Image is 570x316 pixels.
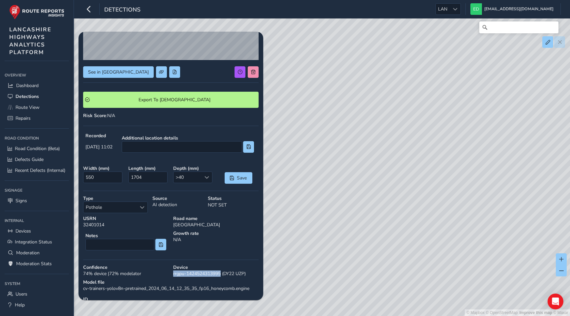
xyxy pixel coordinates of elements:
[15,167,65,174] span: Recent Defects (Internal)
[152,195,203,202] strong: Source
[16,93,39,100] span: Detections
[5,80,69,91] a: Dashboard
[83,215,169,222] strong: USRN
[16,104,40,111] span: Route View
[137,202,147,213] div: Select a type
[225,172,252,184] button: Save
[88,69,149,75] span: See in [GEOGRAPHIC_DATA]
[83,264,169,270] strong: Confidence
[16,198,27,204] span: Signs
[436,4,450,15] span: LAN
[171,262,261,279] div: rrgpu-1424524313995 (DY22 UZP)
[16,82,39,89] span: Dashboard
[208,202,259,208] p: NOT SET
[15,156,44,163] span: Defects Guide
[16,291,27,297] span: Users
[174,172,201,183] span: >40
[173,215,259,222] strong: Road name
[479,21,558,33] input: Search
[81,277,261,294] div: cv-trainers-yolov8n-pretrained_2024_06_14_12_35_35_fp16_honeycomb.engine
[16,250,40,256] span: Moderation
[16,228,31,234] span: Devices
[83,296,259,302] strong: ID
[470,3,556,15] button: [EMAIL_ADDRESS][DOMAIN_NAME]
[83,165,124,172] strong: Width ( mm )
[81,294,261,311] div: 925b1b24782d485faf14855c8b53b3b_8506
[5,216,69,226] div: Internal
[85,233,166,239] strong: Notes
[5,226,69,237] a: Devices
[5,102,69,113] a: Route View
[484,3,554,15] span: [EMAIL_ADDRESS][DOMAIN_NAME]
[173,230,259,237] strong: Growth rate
[16,115,31,121] span: Repairs
[16,261,52,267] span: Moderation Stats
[85,144,112,150] span: [DATE] 11:02
[104,6,141,15] span: Detections
[9,26,51,56] span: LANCASHIRE HIGHWAYS ANALYTICS PLATFORM
[85,133,112,139] strong: Recorded
[81,213,171,230] div: 32401014
[5,91,69,102] a: Detections
[15,145,60,152] span: Road Condition (Beta)
[5,279,69,289] div: System
[5,258,69,269] a: Moderation Stats
[548,294,563,309] div: Open Intercom Messenger
[15,239,52,245] span: Integration Status
[5,195,69,206] a: Signs
[5,289,69,300] a: Users
[5,185,69,195] div: Signage
[83,66,154,78] button: See in Route View
[122,135,254,141] strong: Additional location details
[128,165,169,172] strong: Length ( mm )
[9,5,64,19] img: rr logo
[83,279,259,285] strong: Model file
[5,237,69,247] a: Integration Status
[92,97,257,103] span: Export To [DEMOGRAPHIC_DATA]
[171,213,261,230] div: [GEOGRAPHIC_DATA]
[208,195,259,202] strong: Status
[150,193,206,215] div: AI detection
[470,3,482,15] img: diamond-layout
[5,70,69,80] div: Overview
[83,112,259,119] div: : N/A
[5,154,69,165] a: Defects Guide
[5,165,69,176] a: Recent Defects (Internal)
[5,113,69,124] a: Repairs
[81,262,171,279] div: 74 % device | 72 % modelator
[171,228,261,255] div: N/A
[173,264,259,270] strong: Device
[173,165,214,172] strong: Depth ( mm )
[5,133,69,143] div: Road Condition
[83,112,106,119] strong: Risk Score
[83,92,259,108] button: Export To Symology
[83,195,148,202] strong: Type
[237,175,247,181] span: Save
[15,302,25,308] span: Help
[5,300,69,310] a: Help
[83,202,137,213] span: Pothole
[5,143,69,154] a: Road Condition (Beta)
[5,247,69,258] a: Moderation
